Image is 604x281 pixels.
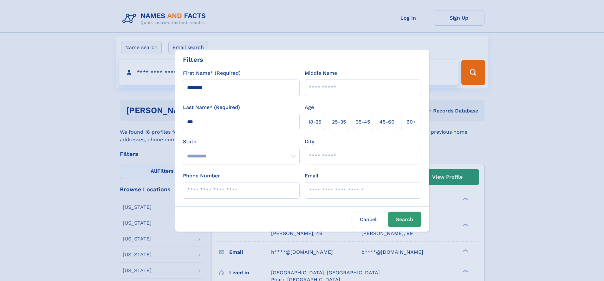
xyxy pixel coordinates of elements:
[356,118,370,126] span: 35‑45
[305,104,314,111] label: Age
[305,138,314,145] label: City
[183,55,203,64] div: Filters
[183,69,241,77] label: First Name* (Required)
[388,212,421,227] button: Search
[352,212,385,227] label: Cancel
[183,104,240,111] label: Last Name* (Required)
[308,118,321,126] span: 18‑25
[406,118,416,126] span: 60+
[305,172,318,180] label: Email
[332,118,346,126] span: 25‑35
[183,138,300,145] label: State
[183,172,220,180] label: Phone Number
[380,118,394,126] span: 45‑60
[305,69,337,77] label: Middle Name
